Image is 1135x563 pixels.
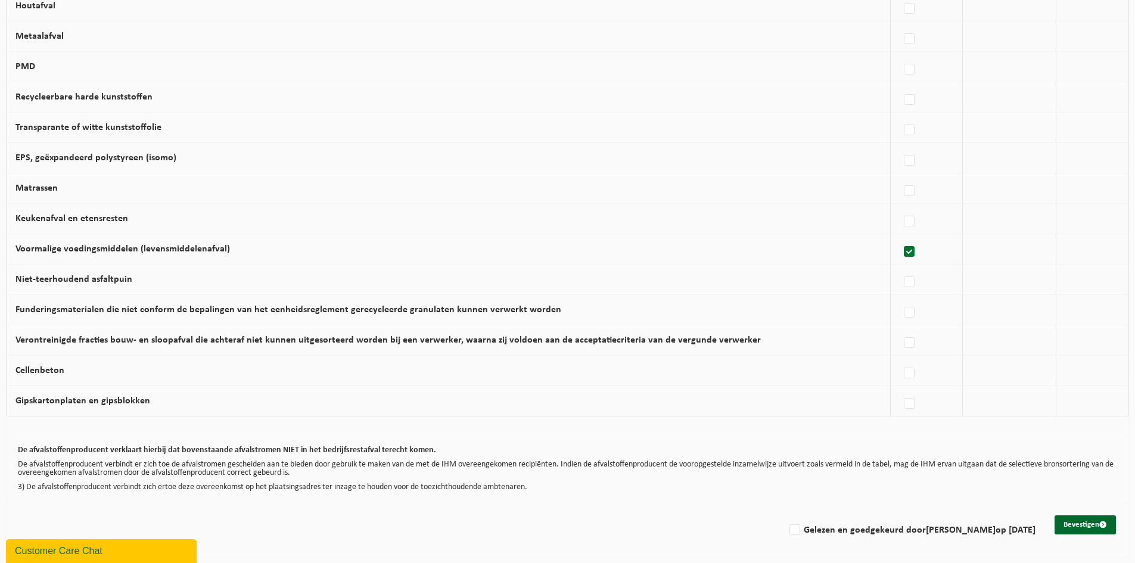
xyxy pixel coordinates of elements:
[1055,515,1116,534] button: Bevestigen
[15,123,161,132] label: Transparante of witte kunststoffolie
[15,153,176,163] label: EPS, geëxpandeerd polystyreen (isomo)
[15,183,58,193] label: Matrassen
[15,1,55,11] label: Houtafval
[6,537,199,563] iframe: chat widget
[926,525,996,535] strong: [PERSON_NAME]
[18,461,1117,477] p: De afvalstoffenproducent verbindt er zich toe de afvalstromen gescheiden aan te bieden door gebru...
[15,275,132,284] label: Niet-teerhoudend asfaltpuin
[787,521,1036,539] label: Gelezen en goedgekeurd door op [DATE]
[15,244,230,254] label: Voormalige voedingsmiddelen (levensmiddelenafval)
[15,396,150,406] label: Gipskartonplaten en gipsblokken
[18,483,1117,492] p: 3) De afvalstoffenproducent verbindt zich ertoe deze overeenkomst op het plaatsingsadres ter inza...
[15,92,153,102] label: Recycleerbare harde kunststoffen
[15,335,761,345] label: Verontreinigde fracties bouw- en sloopafval die achteraf niet kunnen uitgesorteerd worden bij een...
[15,62,35,71] label: PMD
[15,214,128,223] label: Keukenafval en etensresten
[15,305,561,315] label: Funderingsmaterialen die niet conform de bepalingen van het eenheidsreglement gerecycleerde granu...
[15,366,64,375] label: Cellenbeton
[15,32,64,41] label: Metaalafval
[18,446,436,455] b: De afvalstoffenproducent verklaart hierbij dat bovenstaande afvalstromen NIET in het bedrijfsrest...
